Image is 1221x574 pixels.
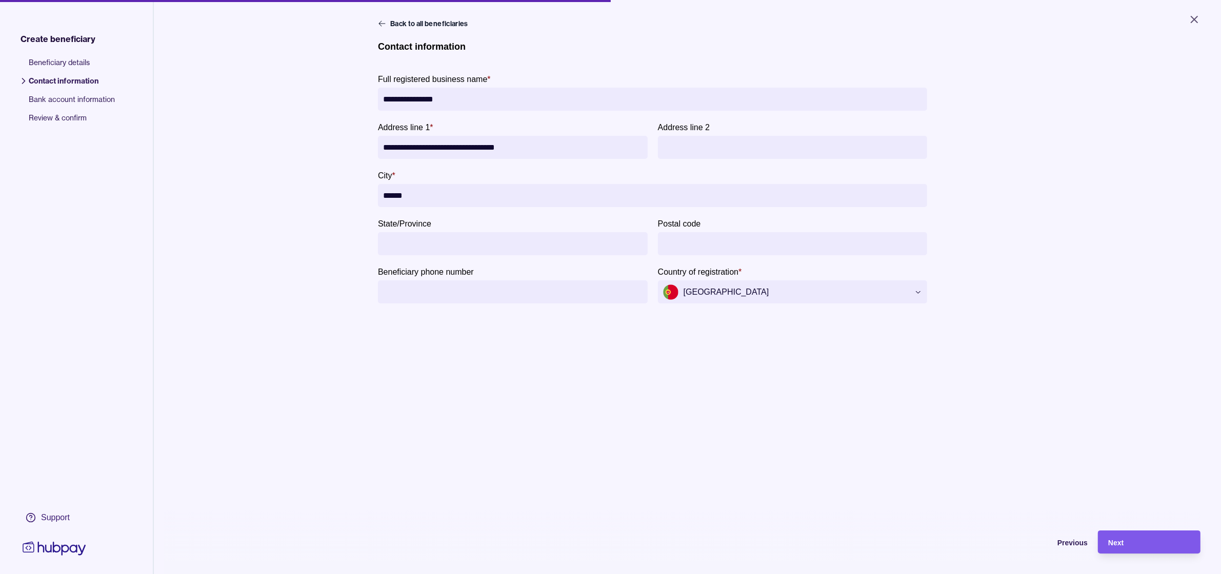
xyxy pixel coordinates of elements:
div: Support [41,512,70,523]
input: Address line 2 [663,136,923,159]
label: State/Province [378,217,431,230]
label: Address line 1 [378,121,433,133]
p: State/Province [378,219,431,228]
p: Address line 1 [378,123,430,132]
button: Next [1098,530,1200,553]
label: Postal code [658,217,701,230]
span: Bank account information [29,94,115,113]
button: Close [1176,8,1213,31]
p: Postal code [658,219,701,228]
input: State/Province [383,232,643,255]
span: Previous [1057,539,1088,547]
label: Country of registration [658,265,742,278]
p: Beneficiary phone number [378,268,474,276]
p: Address line 2 [658,123,710,132]
input: City [383,184,922,207]
h1: Contact information [378,41,466,52]
p: City [378,171,392,180]
span: Next [1108,539,1124,547]
button: Previous [985,530,1088,553]
button: Back to all beneficiaries [378,18,470,29]
span: Contact information [29,76,115,94]
label: Full registered business name [378,73,491,85]
span: Beneficiary details [29,57,115,76]
label: City [378,169,395,181]
input: Full registered business name [383,88,922,111]
input: Address line 1 [383,136,643,159]
p: Full registered business name [378,75,487,84]
label: Address line 2 [658,121,710,133]
span: Review & confirm [29,113,115,131]
a: Support [21,507,88,528]
p: Country of registration [658,268,738,276]
label: Beneficiary phone number [378,265,474,278]
span: Create beneficiary [21,33,95,45]
input: Postal code [663,232,923,255]
input: Beneficiary phone number [383,280,643,303]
